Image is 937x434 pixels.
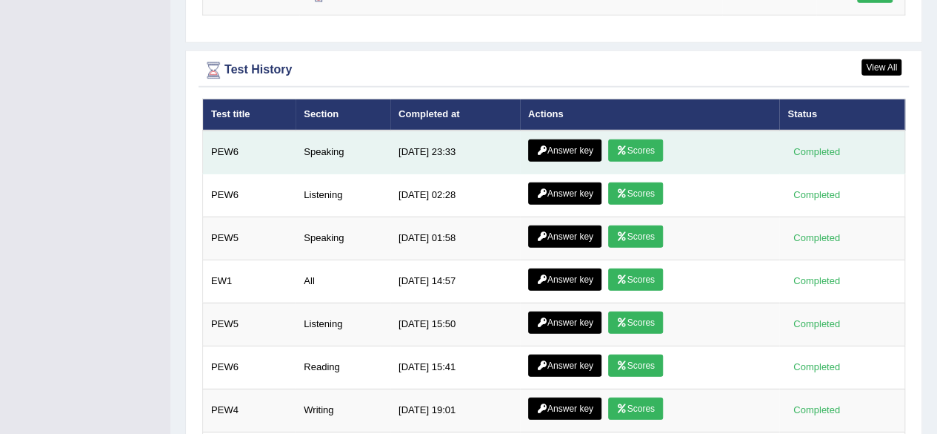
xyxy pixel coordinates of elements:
a: Scores [608,226,663,248]
div: Test History [202,59,905,82]
td: Speaking [296,217,390,260]
a: Scores [608,355,663,377]
td: PEW4 [203,389,296,432]
th: Completed at [390,99,520,131]
div: Completed [787,145,845,160]
th: Section [296,99,390,131]
div: Completed [787,231,845,246]
td: All [296,260,390,303]
td: Listening [296,174,390,217]
td: PEW6 [203,131,296,174]
div: Completed [787,403,845,418]
a: Scores [608,269,663,291]
td: EW1 [203,260,296,303]
a: Scores [608,183,663,205]
a: Scores [608,312,663,334]
a: View All [861,59,901,76]
td: [DATE] 02:28 [390,174,520,217]
td: [DATE] 15:41 [390,346,520,389]
td: [DATE] 19:01 [390,389,520,432]
a: Answer key [528,269,601,291]
a: Scores [608,139,663,162]
div: Completed [787,188,845,203]
td: PEW5 [203,303,296,346]
a: Answer key [528,355,601,377]
a: Answer key [528,226,601,248]
td: [DATE] 23:33 [390,131,520,174]
td: Writing [296,389,390,432]
a: Scores [608,398,663,420]
td: PEW6 [203,174,296,217]
td: PEW5 [203,217,296,260]
td: [DATE] 14:57 [390,260,520,303]
div: Completed [787,317,845,332]
div: Completed [787,274,845,289]
a: Answer key [528,312,601,334]
a: Answer key [528,139,601,162]
th: Test title [203,99,296,131]
td: Speaking [296,131,390,174]
td: [DATE] 01:58 [390,217,520,260]
div: Completed [787,360,845,375]
th: Actions [520,99,779,131]
td: [DATE] 15:50 [390,303,520,346]
td: Listening [296,303,390,346]
td: Reading [296,346,390,389]
td: PEW6 [203,346,296,389]
th: Status [779,99,904,131]
a: Answer key [528,183,601,205]
a: Answer key [528,398,601,420]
